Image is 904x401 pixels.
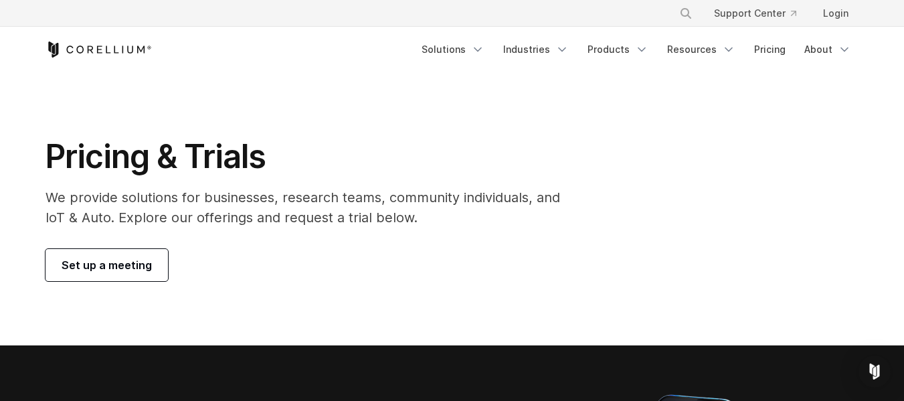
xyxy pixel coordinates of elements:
[659,37,743,62] a: Resources
[579,37,656,62] a: Products
[62,257,152,273] span: Set up a meeting
[663,1,859,25] div: Navigation Menu
[46,42,152,58] a: Corellium Home
[746,37,794,62] a: Pricing
[796,37,859,62] a: About
[46,249,168,281] a: Set up a meeting
[46,187,579,228] p: We provide solutions for businesses, research teams, community individuals, and IoT & Auto. Explo...
[414,37,859,62] div: Navigation Menu
[414,37,492,62] a: Solutions
[812,1,859,25] a: Login
[495,37,577,62] a: Industries
[674,1,698,25] button: Search
[703,1,807,25] a: Support Center
[858,355,891,388] div: Open Intercom Messenger
[46,137,579,177] h1: Pricing & Trials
